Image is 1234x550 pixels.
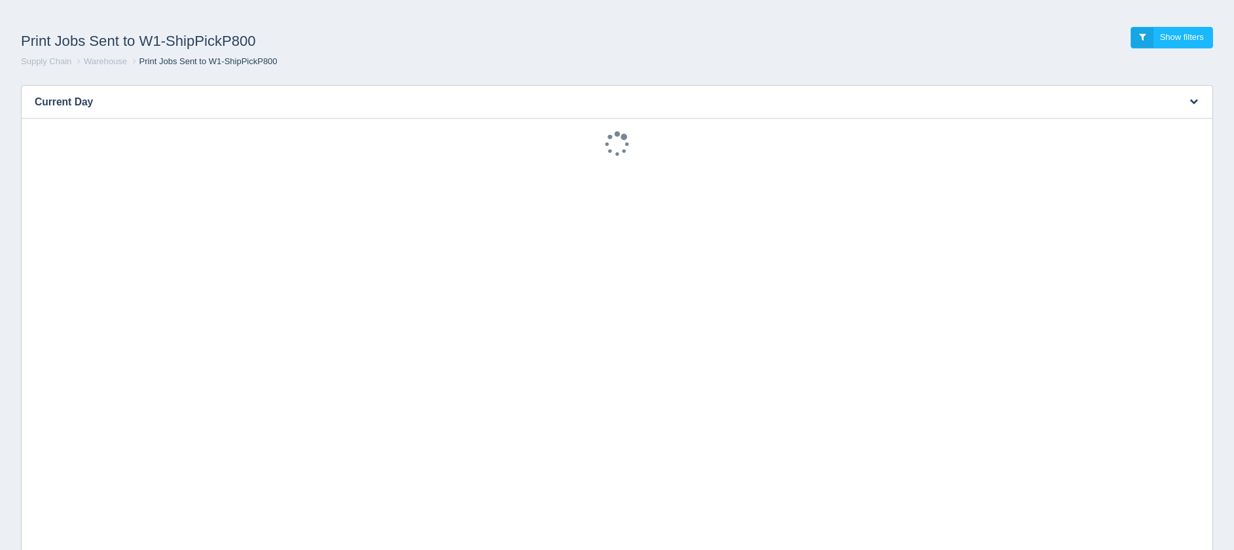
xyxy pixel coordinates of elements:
a: Warehouse [84,56,127,66]
a: Supply Chain [21,56,71,66]
h1: Print Jobs Sent to W1-ShipPickP800 [21,27,617,56]
span: Show filters [1160,32,1204,42]
li: Print Jobs Sent to W1-ShipPickP800 [130,56,278,68]
a: Show filters [1131,27,1213,48]
h3: Current Day [22,86,1172,119]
